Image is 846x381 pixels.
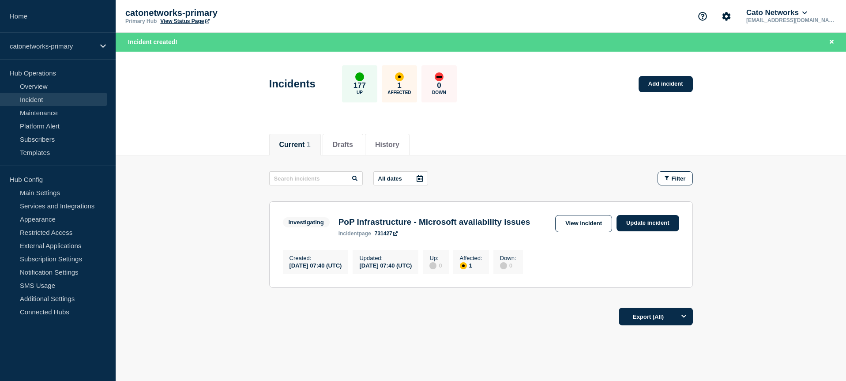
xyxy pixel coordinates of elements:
[460,255,482,261] p: Affected :
[435,72,444,81] div: down
[672,175,686,182] span: Filter
[429,261,442,269] div: 0
[460,262,467,269] div: affected
[290,255,342,261] p: Created :
[395,72,404,81] div: affected
[353,81,366,90] p: 177
[500,262,507,269] div: disabled
[10,42,94,50] p: catonetworks-primary
[307,141,311,148] span: 1
[500,261,516,269] div: 0
[744,17,836,23] p: [EMAIL_ADDRESS][DOMAIN_NAME]
[432,90,446,95] p: Down
[128,38,177,45] span: Incident created!
[125,18,157,24] p: Primary Hub
[460,261,482,269] div: 1
[437,81,441,90] p: 0
[375,230,398,237] a: 731427
[555,215,612,232] a: View incident
[639,76,693,92] a: Add incident
[717,7,736,26] button: Account settings
[269,171,363,185] input: Search incidents
[617,215,679,231] a: Update incident
[338,230,359,237] span: incident
[429,255,442,261] p: Up :
[826,37,837,47] button: Close banner
[355,72,364,81] div: up
[373,171,428,185] button: All dates
[429,262,436,269] div: disabled
[500,255,516,261] p: Down :
[744,8,809,17] button: Cato Networks
[125,8,302,18] p: catonetworks-primary
[387,90,411,95] p: Affected
[283,217,330,227] span: Investigating
[333,141,353,149] button: Drafts
[375,141,399,149] button: History
[658,171,693,185] button: Filter
[290,261,342,269] div: [DATE] 07:40 (UTC)
[359,255,412,261] p: Updated :
[675,308,693,325] button: Options
[359,261,412,269] div: [DATE] 07:40 (UTC)
[397,81,401,90] p: 1
[160,18,209,24] a: View Status Page
[279,141,311,149] button: Current 1
[338,217,530,227] h3: PoP Infrastructure - Microsoft availability issues
[357,90,363,95] p: Up
[693,7,712,26] button: Support
[619,308,693,325] button: Export (All)
[378,175,402,182] p: All dates
[269,78,316,90] h1: Incidents
[338,230,371,237] p: page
